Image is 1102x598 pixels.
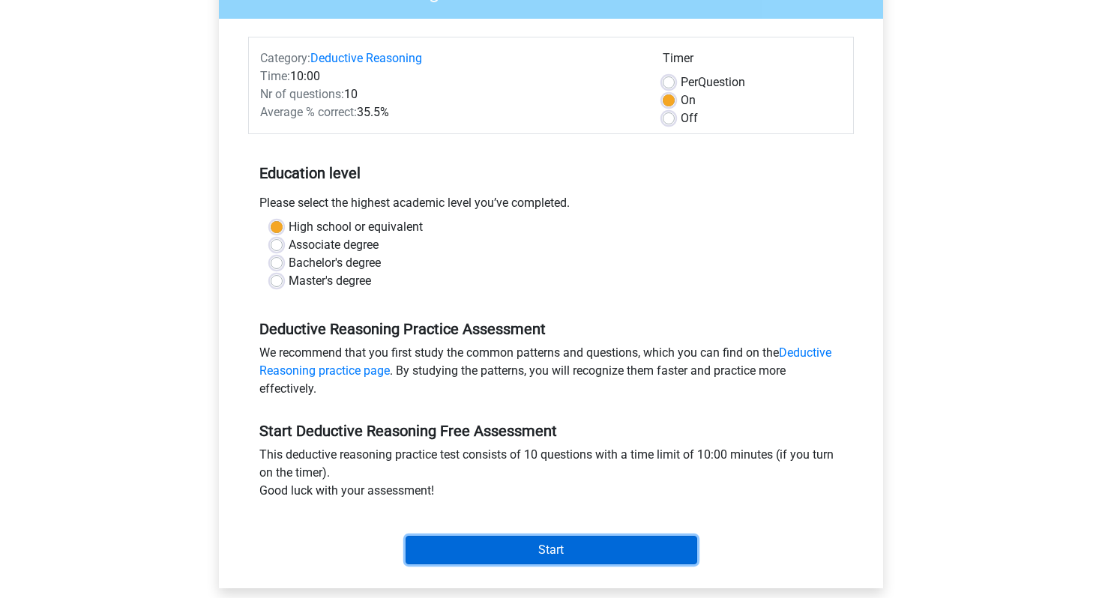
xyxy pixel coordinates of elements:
span: Time: [260,69,290,83]
label: On [681,91,696,109]
label: Master's degree [289,272,371,290]
label: Off [681,109,698,127]
div: Please select the highest academic level you’ve completed. [248,194,854,218]
div: Timer [663,49,842,73]
span: Average % correct: [260,105,357,119]
input: Start [406,536,697,564]
h5: Start Deductive Reasoning Free Assessment [259,422,843,440]
div: We recommend that you first study the common patterns and questions, which you can find on the . ... [248,344,854,404]
div: 10:00 [249,67,651,85]
h5: Education level [259,158,843,188]
a: Deductive Reasoning [310,51,422,65]
span: Per [681,75,698,89]
span: Nr of questions: [260,87,344,101]
label: High school or equivalent [289,218,423,236]
label: Associate degree [289,236,379,254]
div: This deductive reasoning practice test consists of 10 questions with a time limit of 10:00 minute... [248,446,854,506]
label: Bachelor's degree [289,254,381,272]
label: Question [681,73,745,91]
h5: Deductive Reasoning Practice Assessment [259,320,843,338]
div: 35.5% [249,103,651,121]
div: 10 [249,85,651,103]
span: Category: [260,51,310,65]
